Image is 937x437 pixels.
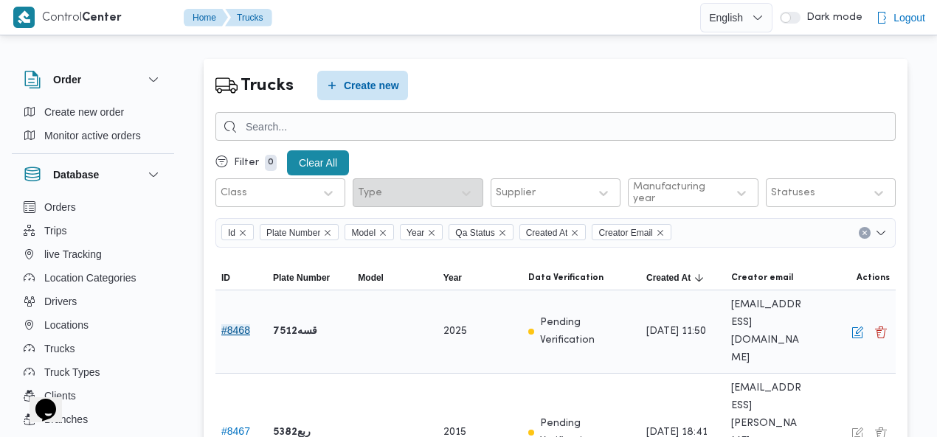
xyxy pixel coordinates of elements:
[15,378,62,422] iframe: chat widget
[287,150,349,175] button: Clear All
[267,266,352,290] button: Plate Number
[265,155,277,171] p: 0
[351,225,376,241] span: Model
[18,242,168,266] button: live Tracking
[273,272,330,284] span: Plate Number
[540,314,635,349] p: Pending Verification
[438,266,522,290] button: Year
[18,408,168,431] button: Branches
[18,100,168,124] button: Create new order
[633,181,720,205] div: Manufacturing year
[449,224,513,240] span: Qa Status
[221,425,250,437] button: #8467
[18,384,168,408] button: Clients
[345,224,394,240] span: Model
[498,228,507,237] button: Remove Qa Status from selection in this group
[13,7,35,28] img: X8yXhbKr1z7QwAAAABJRU5ErkJggg==
[44,103,124,121] span: Create new order
[18,266,168,290] button: Location Categories
[18,313,168,337] button: Locations
[598,225,652,241] span: Creator Email
[893,9,925,27] span: Logout
[82,13,122,24] b: Center
[234,157,259,169] p: Filter
[215,266,267,290] button: ID
[53,166,99,183] h3: Database
[443,323,467,340] span: 2025
[266,225,320,241] span: Plate Number
[44,293,77,310] span: Drivers
[496,187,536,199] div: Supplier
[24,71,162,88] button: Order
[228,225,235,241] span: Id
[215,112,896,141] input: Search...
[273,323,317,340] b: قسه7512
[18,337,168,360] button: Trucks
[44,245,102,263] span: live Tracking
[44,410,88,428] span: Branches
[44,340,75,357] span: Trucks
[731,272,793,284] span: Creator email
[694,272,705,284] svg: Sorted in descending order
[18,219,168,242] button: Trips
[323,228,332,237] button: Remove Plate Number from selection in this group
[44,198,76,216] span: Orders
[18,195,168,219] button: Orders
[344,77,399,94] span: Create new
[44,127,141,144] span: Monitor active orders
[400,224,443,240] span: Year
[18,124,168,147] button: Monitor active orders
[18,290,168,313] button: Drivers
[221,187,247,199] div: Class
[592,224,671,240] span: Creator Email
[260,224,339,240] span: Plate Number
[801,12,862,24] span: Dark mode
[352,266,437,290] button: Model
[225,9,272,27] button: Trucks
[731,296,804,367] span: [EMAIL_ADDRESS][DOMAIN_NAME]
[443,272,462,284] span: Year
[24,166,162,183] button: Database
[358,272,384,284] span: Model
[526,225,568,241] span: Created At
[44,363,100,381] span: Truck Types
[221,272,230,284] span: ID
[528,272,604,284] span: Data Verification
[184,9,228,27] button: Home
[455,225,494,241] span: Qa Status
[317,71,408,100] button: Create new
[407,225,424,241] span: Year
[570,228,579,237] button: Remove Created At from selection in this group
[44,316,89,334] span: Locations
[378,228,387,237] button: Remove Model from selection in this group
[427,228,436,237] button: Remove Year from selection in this group
[646,323,706,340] span: [DATE] 11:50
[859,227,871,239] button: Clear input
[870,3,931,32] button: Logout
[221,324,250,336] button: #8468
[44,222,67,240] span: Trips
[44,269,136,287] span: Location Categories
[646,272,691,284] span: Created At; Sorted in descending order
[519,224,587,240] span: Created At
[241,73,294,99] h2: Trucks
[656,228,665,237] button: Remove Creator Email from selection in this group
[221,224,254,240] span: Id
[857,272,890,284] span: Actions
[640,266,725,290] button: Created AtSorted in descending order
[53,71,81,88] h3: Order
[12,100,174,153] div: Order
[771,187,815,199] div: Statuses
[875,227,887,239] button: Open list of options
[18,360,168,384] button: Truck Types
[238,228,247,237] button: Remove Id from selection in this group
